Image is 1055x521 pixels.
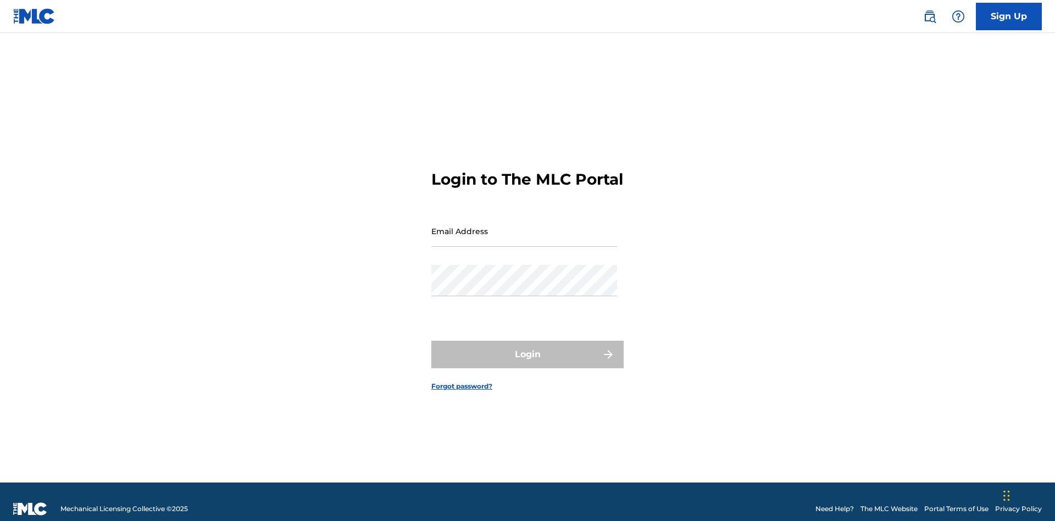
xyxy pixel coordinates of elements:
img: search [923,10,936,23]
a: The MLC Website [860,504,918,514]
div: Drag [1003,479,1010,512]
a: Portal Terms of Use [924,504,989,514]
a: Privacy Policy [995,504,1042,514]
a: Sign Up [976,3,1042,30]
span: Mechanical Licensing Collective © 2025 [60,504,188,514]
div: Help [947,5,969,27]
iframe: Chat Widget [1000,468,1055,521]
h3: Login to The MLC Portal [431,170,623,189]
img: MLC Logo [13,8,55,24]
a: Need Help? [815,504,854,514]
a: Public Search [919,5,941,27]
img: logo [13,502,47,516]
img: help [952,10,965,23]
a: Forgot password? [431,381,492,391]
